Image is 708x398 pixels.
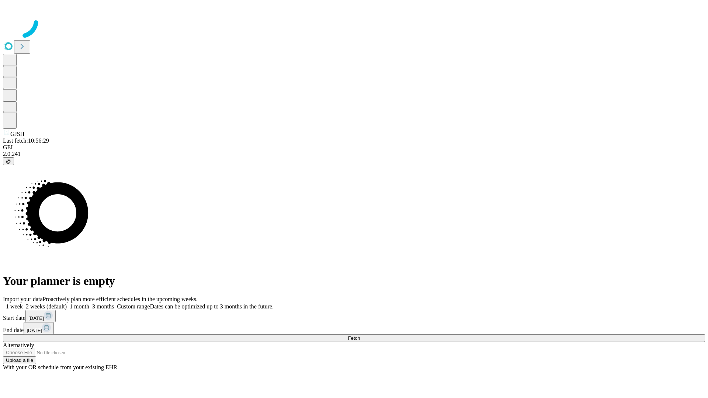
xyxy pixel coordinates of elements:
[150,303,274,310] span: Dates can be optimized up to 3 months in the future.
[25,310,56,322] button: [DATE]
[3,334,705,342] button: Fetch
[70,303,89,310] span: 1 month
[3,356,36,364] button: Upload a file
[3,342,34,348] span: Alternatively
[3,151,705,157] div: 2.0.241
[3,274,705,288] h1: Your planner is empty
[3,137,49,144] span: Last fetch: 10:56:29
[117,303,150,310] span: Custom range
[3,310,705,322] div: Start date
[3,296,43,302] span: Import your data
[92,303,114,310] span: 3 months
[28,315,44,321] span: [DATE]
[3,364,117,370] span: With your OR schedule from your existing EHR
[24,322,54,334] button: [DATE]
[26,303,67,310] span: 2 weeks (default)
[6,158,11,164] span: @
[6,303,23,310] span: 1 week
[10,131,24,137] span: GJSH
[3,322,705,334] div: End date
[3,157,14,165] button: @
[3,144,705,151] div: GEI
[27,328,42,333] span: [DATE]
[43,296,198,302] span: Proactively plan more efficient schedules in the upcoming weeks.
[348,335,360,341] span: Fetch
